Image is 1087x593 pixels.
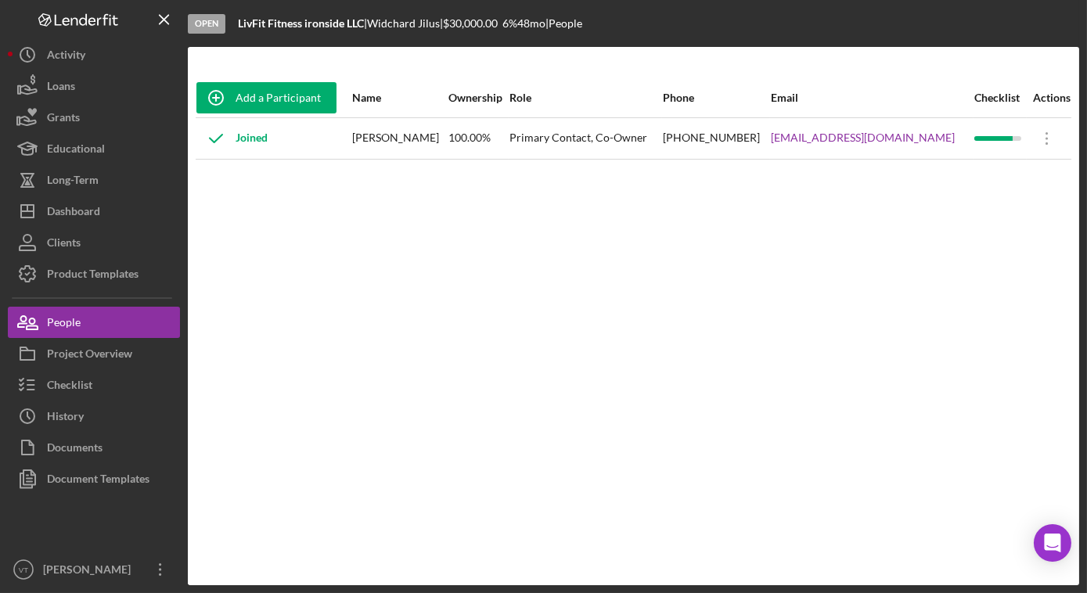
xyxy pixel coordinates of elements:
div: [PERSON_NAME] [352,119,448,158]
button: Product Templates [8,258,180,289]
div: Checklist [974,92,1026,104]
div: | People [545,17,582,30]
div: Long-Term [47,164,99,199]
div: Document Templates [47,463,149,498]
div: Dashboard [47,196,100,231]
div: People [47,307,81,342]
div: Checklist [47,369,92,404]
div: 48 mo [517,17,545,30]
button: Project Overview [8,338,180,369]
button: Long-Term [8,164,180,196]
div: 100.00% [449,119,509,158]
button: Educational [8,133,180,164]
button: Loans [8,70,180,102]
div: 6 % [502,17,517,30]
b: LivFit Fitness ironside LLC [238,16,364,30]
div: Joined [196,119,268,158]
button: People [8,307,180,338]
div: Product Templates [47,258,139,293]
button: VT[PERSON_NAME] [8,554,180,585]
div: | [238,17,367,30]
div: Phone [663,92,769,104]
div: History [47,401,84,436]
div: Widchard Jilus | [367,17,443,30]
div: Documents [47,432,103,467]
button: Activity [8,39,180,70]
div: Role [509,92,660,104]
div: Clients [47,227,81,262]
div: $30,000.00 [443,17,502,30]
div: Grants [47,102,80,137]
div: [PERSON_NAME] [39,554,141,589]
div: Open [188,14,225,34]
div: Loans [47,70,75,106]
button: Checklist [8,369,180,401]
div: Name [352,92,448,104]
div: [PHONE_NUMBER] [663,119,769,158]
div: Open Intercom Messenger [1034,524,1071,562]
text: VT [19,566,28,574]
div: Activity [47,39,85,74]
div: Educational [47,133,105,168]
button: Dashboard [8,196,180,227]
button: Document Templates [8,463,180,494]
button: Grants [8,102,180,133]
div: Ownership [449,92,509,104]
a: [EMAIL_ADDRESS][DOMAIN_NAME] [771,131,955,144]
div: Project Overview [47,338,132,373]
div: Email [771,92,973,104]
button: Documents [8,432,180,463]
button: History [8,401,180,432]
div: Actions [1028,92,1071,104]
button: Add a Participant [196,82,337,113]
div: Add a Participant [236,82,321,113]
button: Clients [8,227,180,258]
div: Primary Contact, Co-Owner [509,119,660,158]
